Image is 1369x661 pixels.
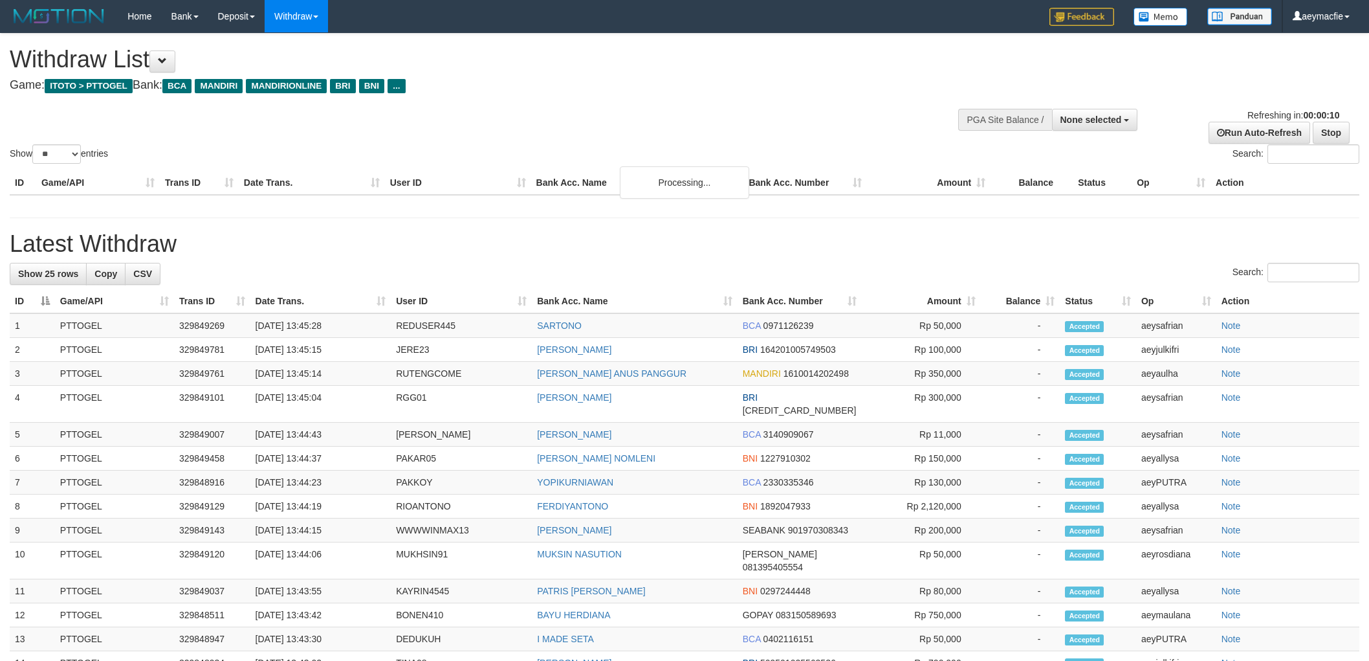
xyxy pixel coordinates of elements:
a: BAYU HERDIANA [537,610,610,620]
td: PTTOGEL [55,338,174,362]
td: PTTOGEL [55,386,174,423]
td: 2 [10,338,55,362]
span: Accepted [1065,634,1104,645]
td: - [981,519,1060,543]
span: Copy 2330335346 to clipboard [763,477,814,487]
td: [DATE] 13:45:28 [250,313,391,338]
a: Note [1221,392,1241,403]
span: Copy 083150589693 to clipboard [776,610,836,620]
span: Accepted [1065,587,1104,598]
div: PGA Site Balance / [958,109,1051,131]
span: ITOTO > PTTOGEL [45,79,133,93]
td: 329849761 [174,362,250,386]
a: Note [1221,453,1241,464]
th: Action [1210,171,1359,195]
span: ... [388,79,405,93]
td: RIOANTONO [391,495,532,519]
td: PTTOGEL [55,603,174,627]
td: 329849101 [174,386,250,423]
th: Game/API: activate to sort column ascending [55,289,174,313]
a: FERDIYANTONO [537,501,608,511]
input: Search: [1267,144,1359,164]
span: Copy 901970308343 to clipboard [788,525,848,535]
td: MUKHSIN91 [391,543,532,579]
span: Accepted [1065,611,1104,622]
td: 329849007 [174,423,250,447]
label: Show entries [10,144,108,164]
td: 13 [10,627,55,651]
span: CSV [133,269,152,279]
td: [DATE] 13:43:42 [250,603,391,627]
td: PTTOGEL [55,362,174,386]
a: Stop [1313,122,1350,144]
td: 329849129 [174,495,250,519]
a: PATRIS [PERSON_NAME] [537,586,646,596]
span: Copy 1610014202498 to clipboard [783,368,849,379]
td: Rp 50,000 [862,627,981,651]
td: 329849458 [174,447,250,471]
th: Balance [991,171,1073,195]
a: Note [1221,525,1241,535]
td: - [981,386,1060,423]
td: PTTOGEL [55,519,174,543]
th: Date Trans. [239,171,385,195]
img: Button%20Memo.svg [1134,8,1188,26]
span: BNI [743,501,758,511]
span: Copy 0971126239 to clipboard [763,320,814,331]
a: Note [1221,501,1241,511]
span: BCA [743,634,761,644]
td: aeyaulha [1136,362,1216,386]
td: PTTOGEL [55,579,174,603]
span: Accepted [1065,478,1104,489]
span: Accepted [1065,502,1104,513]
td: aeyallysa [1136,579,1216,603]
th: Bank Acc. Name: activate to sort column ascending [532,289,737,313]
button: None selected [1052,109,1138,131]
td: 329849143 [174,519,250,543]
td: PAKAR05 [391,447,532,471]
a: [PERSON_NAME] [537,392,611,403]
a: Note [1221,586,1241,596]
div: Processing... [620,166,749,199]
td: Rp 11,000 [862,423,981,447]
td: Rp 130,000 [862,471,981,495]
span: Accepted [1065,345,1104,356]
span: Copy 1892047933 to clipboard [760,501,811,511]
td: PTTOGEL [55,627,174,651]
td: - [981,627,1060,651]
td: aeysafrian [1136,313,1216,338]
th: Op [1132,171,1210,195]
span: Accepted [1065,369,1104,380]
td: - [981,338,1060,362]
span: Copy [94,269,117,279]
span: BNI [743,453,758,464]
th: Trans ID [160,171,239,195]
span: Accepted [1065,550,1104,561]
td: aeyPUTRA [1136,627,1216,651]
td: aeysafrian [1136,519,1216,543]
span: Copy 175201016139506 to clipboard [743,405,857,416]
td: 7 [10,471,55,495]
td: [DATE] 13:44:23 [250,471,391,495]
h1: Withdraw List [10,47,900,73]
span: Accepted [1065,454,1104,465]
td: aeyPUTRA [1136,471,1216,495]
h1: Latest Withdraw [10,231,1359,257]
a: Note [1221,320,1241,331]
span: MANDIRI [195,79,243,93]
td: Rp 150,000 [862,447,981,471]
td: 10 [10,543,55,579]
span: Accepted [1065,393,1104,404]
td: Rp 750,000 [862,603,981,627]
td: REDUSER445 [391,313,532,338]
td: 1 [10,313,55,338]
td: Rp 80,000 [862,579,981,603]
td: [DATE] 13:44:15 [250,519,391,543]
span: BCA [743,477,761,487]
td: - [981,313,1060,338]
span: MANDIRIONLINE [246,79,327,93]
td: Rp 350,000 [862,362,981,386]
td: 329849269 [174,313,250,338]
td: Rp 2,120,000 [862,495,981,519]
a: SARTONO [537,320,582,331]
